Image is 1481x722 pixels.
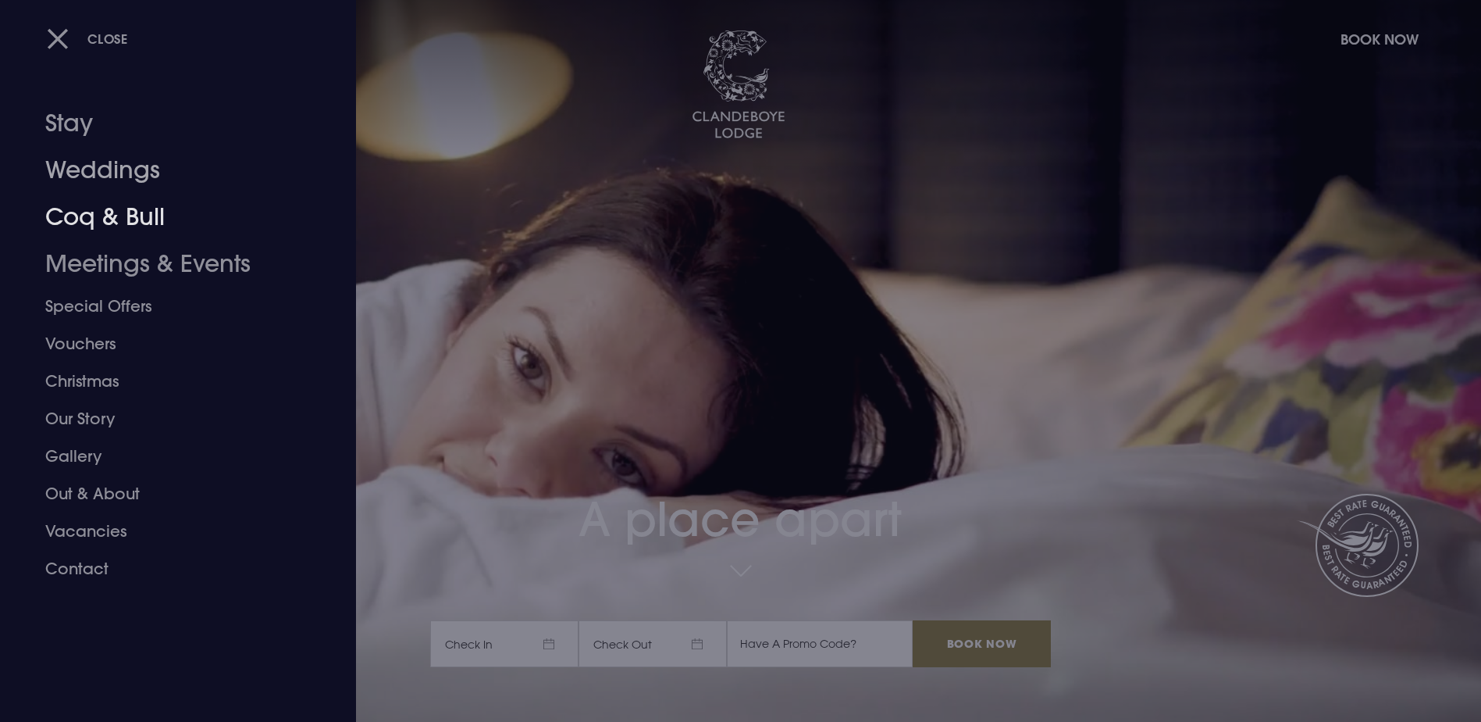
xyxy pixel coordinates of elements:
span: Close [87,30,128,47]
button: Close [47,23,128,55]
a: Coq & Bull [45,194,292,241]
a: Special Offers [45,288,292,325]
a: Our Story [45,400,292,438]
a: Weddings [45,147,292,194]
a: Contact [45,550,292,588]
a: Stay [45,100,292,147]
a: Gallery [45,438,292,475]
a: Meetings & Events [45,241,292,288]
a: Out & About [45,475,292,513]
a: Vouchers [45,325,292,363]
a: Christmas [45,363,292,400]
a: Vacancies [45,513,292,550]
